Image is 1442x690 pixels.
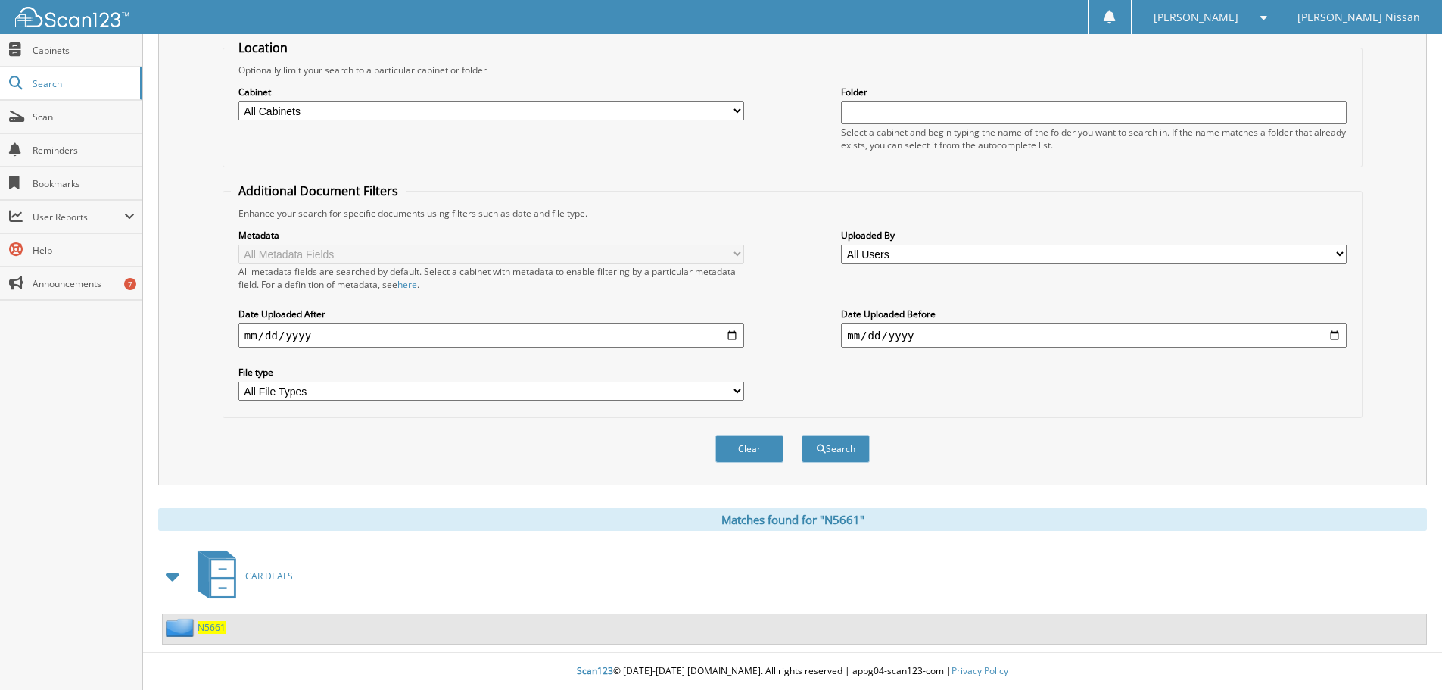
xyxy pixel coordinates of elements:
[397,278,417,291] a: here
[33,244,135,257] span: Help
[231,207,1354,220] div: Enhance your search for specific documents using filters such as date and file type.
[231,183,406,199] legend: Additional Document Filters
[143,653,1442,690] div: © [DATE]-[DATE] [DOMAIN_NAME]. All rights reserved | appg04-scan123-com |
[33,77,132,90] span: Search
[238,308,744,320] label: Date Uploaded After
[166,618,198,637] img: folder2.png
[1154,13,1238,22] span: [PERSON_NAME]
[841,86,1347,98] label: Folder
[841,229,1347,242] label: Uploaded By
[33,211,124,223] span: User Reports
[33,144,135,157] span: Reminders
[231,39,295,56] legend: Location
[715,435,783,463] button: Clear
[1297,13,1420,22] span: [PERSON_NAME] Nissan
[841,308,1347,320] label: Date Uploaded Before
[238,229,744,242] label: Metadata
[245,570,293,582] span: CAR DEALS
[124,278,136,290] div: 7
[238,86,744,98] label: Cabinet
[15,7,129,27] img: scan123-logo-white.svg
[231,64,1354,76] div: Optionally limit your search to a particular cabinet or folder
[841,126,1347,151] div: Select a cabinet and begin typing the name of the folder you want to search in. If the name match...
[33,177,135,190] span: Bookmarks
[158,508,1427,531] div: Matches found for "N5661"
[33,277,135,290] span: Announcements
[951,664,1008,677] a: Privacy Policy
[238,366,744,379] label: File type
[238,265,744,291] div: All metadata fields are searched by default. Select a cabinet with metadata to enable filtering b...
[33,111,135,123] span: Scan
[577,664,613,677] span: Scan123
[238,323,744,348] input: start
[802,435,870,463] button: Search
[33,44,135,57] span: Cabinets
[841,323,1347,348] input: end
[198,621,226,634] a: N5661
[188,546,293,606] a: CAR DEALS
